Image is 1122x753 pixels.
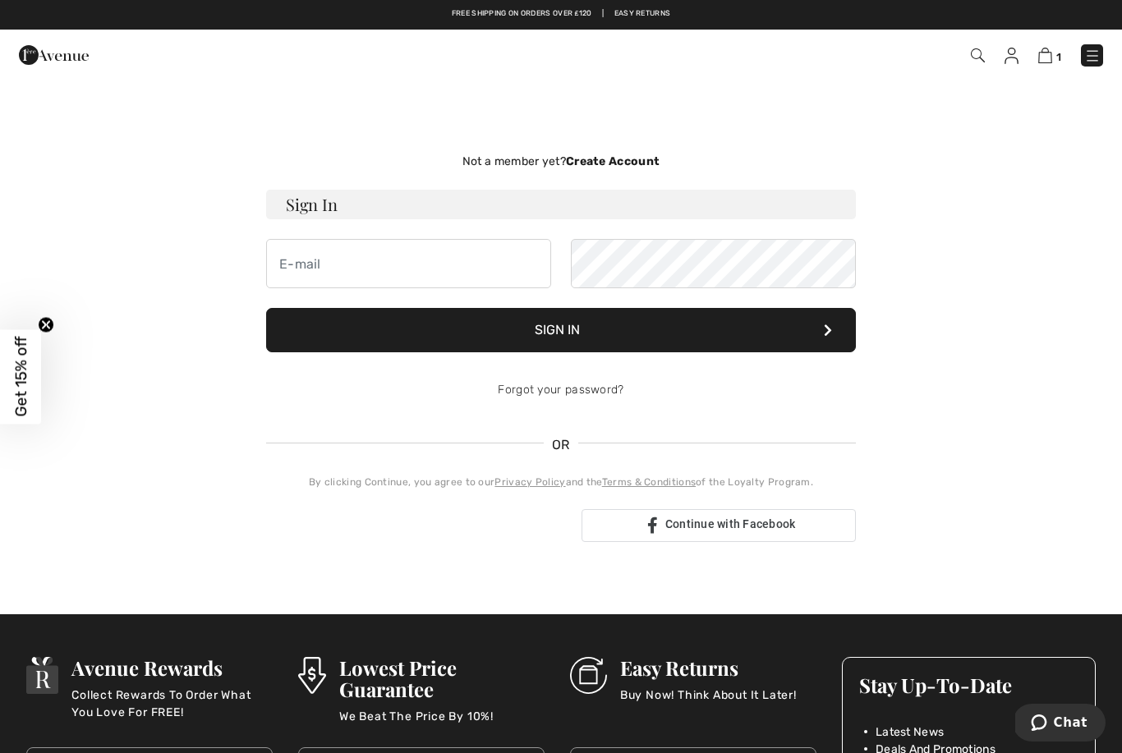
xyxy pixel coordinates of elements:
a: Terms & Conditions [602,476,696,488]
button: Close teaser [38,316,54,333]
h3: Stay Up-To-Date [859,674,1079,696]
p: We Beat The Price By 10%! [339,708,545,741]
strong: Create Account [566,154,660,168]
img: 1ère Avenue [19,39,89,71]
div: By clicking Continue, you agree to our and the of the Loyalty Program. [266,475,856,489]
h3: Avenue Rewards [71,657,272,678]
iframe: Sign in with Google Button [258,507,577,544]
img: Avenue Rewards [26,657,59,694]
button: Sign In [266,308,856,352]
span: Continue with Facebook [665,517,796,530]
h3: Lowest Price Guarantee [339,657,545,700]
img: Lowest Price Guarantee [298,657,326,694]
span: Get 15% off [11,337,30,417]
span: OR [544,435,578,455]
a: Continue with Facebook [582,509,856,542]
h3: Sign In [266,190,856,219]
a: Privacy Policy [494,476,565,488]
input: E-mail [266,239,551,288]
a: Forgot your password? [498,383,623,397]
div: Not a member yet? [266,153,856,170]
a: Free shipping on orders over ₤120 [452,8,592,20]
iframe: Sign in with Google Dialogue [784,16,1106,242]
p: Collect Rewards To Order What You Love For FREE! [71,686,272,719]
img: Easy Returns [570,657,607,694]
span: Latest News [876,723,944,741]
iframe: Opens a widget where you can chat to one of our agents [1015,704,1106,745]
h3: Easy Returns [620,657,797,678]
p: Buy Now! Think About It Later! [620,686,797,719]
a: 1ère Avenue [19,46,89,62]
a: Easy Returns [614,8,671,20]
div: Sign in with Google. Opens in new tab [266,507,568,544]
span: | [602,8,604,20]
